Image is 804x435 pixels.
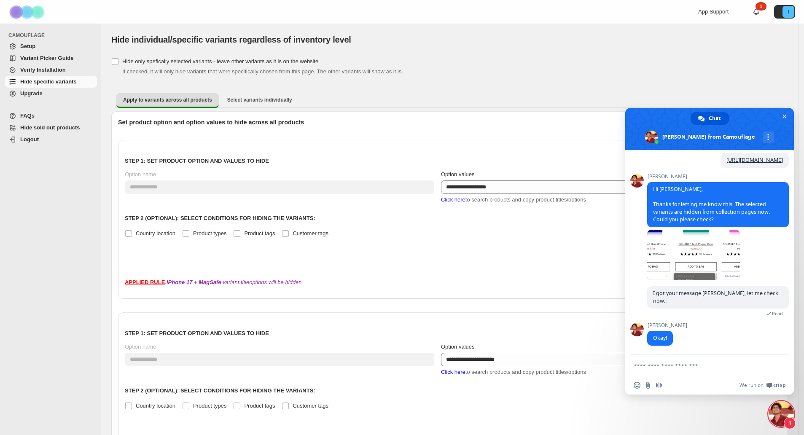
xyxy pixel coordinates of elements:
span: Apply to variants across all products [123,97,212,103]
a: Upgrade [5,88,97,99]
span: Product tags [244,403,275,409]
span: We run on [739,382,764,389]
a: Hide specific variants [5,76,97,88]
strong: APPLIED RULE [125,279,165,285]
span: Hide specific variants [20,78,77,85]
span: Audio message [656,382,662,389]
span: Upgrade [20,90,43,97]
span: Click here [441,369,465,375]
span: Chat [709,112,721,125]
span: Option name [125,171,156,177]
a: Setup [5,40,97,52]
a: Verify Installation [5,64,97,76]
span: [PERSON_NAME] [647,174,789,180]
a: We run onCrisp [739,382,785,389]
textarea: Compose your message... [634,355,769,376]
span: CAMOUFLAGE [8,32,97,39]
span: Hide individual/specific variants regardless of inventory level [111,35,351,44]
a: Logout [5,134,97,145]
span: Customer tags [293,403,328,409]
span: to search products and copy product titles/options [441,369,586,375]
span: 1 [784,417,796,429]
span: If checked, it will only hide variants that were specifically chosen from this page. The other va... [122,68,403,75]
span: Verify Installation [20,67,66,73]
button: Apply to variants across all products [116,93,219,108]
span: Option name [125,344,156,350]
span: FAQs [20,113,35,119]
div: 1 [756,2,766,11]
a: 1 [752,8,761,16]
span: Variant Picker Guide [20,55,73,61]
span: Click here [441,196,465,203]
span: Hi [PERSON_NAME], Thanks for letting me know this. The selected variants are hidden from collecti... [653,185,770,223]
span: Hide only spefically selected variants - leave other variants as it is on the website [122,58,318,64]
a: Hide sold out products [5,122,97,134]
span: Close chat [780,112,789,121]
span: I got your message [PERSON_NAME], let me check now.. [653,290,778,304]
div: : variant.title options will be hidden [125,278,774,287]
span: Okay! [653,334,667,341]
span: App Support [698,8,729,15]
a: Close chat [769,401,794,427]
span: [PERSON_NAME] [647,322,687,328]
p: Step 1: Set product option and values to hide [125,329,774,338]
span: Option values [441,171,475,177]
span: Country location [136,403,175,409]
span: Country location [136,230,175,236]
span: Read [772,311,783,317]
p: Set product option and option values to hide across all products [118,118,781,126]
span: Setup [20,43,35,49]
img: Camouflage [7,0,49,24]
button: Select variants individually [220,93,299,107]
p: Step 2 (Optional): Select conditions for hiding the variants: [125,387,774,395]
span: Crisp [773,382,785,389]
span: to search products and copy product titles/options [441,196,586,203]
a: Chat [691,112,729,125]
span: Customer tags [293,230,328,236]
a: Variant Picker Guide [5,52,97,64]
span: Option values [441,344,475,350]
a: [URL][DOMAIN_NAME] [726,156,783,164]
a: FAQs [5,110,97,122]
button: Avatar with initials I [774,5,795,19]
span: Hide sold out products [20,124,80,131]
span: Send a file [645,382,651,389]
span: Product tags [244,230,275,236]
span: Logout [20,136,39,142]
p: Step 2 (Optional): Select conditions for hiding the variants: [125,214,774,223]
b: iPhone 17 + MagSafe [167,279,221,285]
text: I [788,9,789,14]
span: Select variants individually [227,97,292,103]
p: Step 1: Set product option and values to hide [125,157,774,165]
span: Product types [193,403,227,409]
span: Insert an emoji [634,382,640,389]
span: Product types [193,230,227,236]
span: Avatar with initials I [782,6,794,18]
